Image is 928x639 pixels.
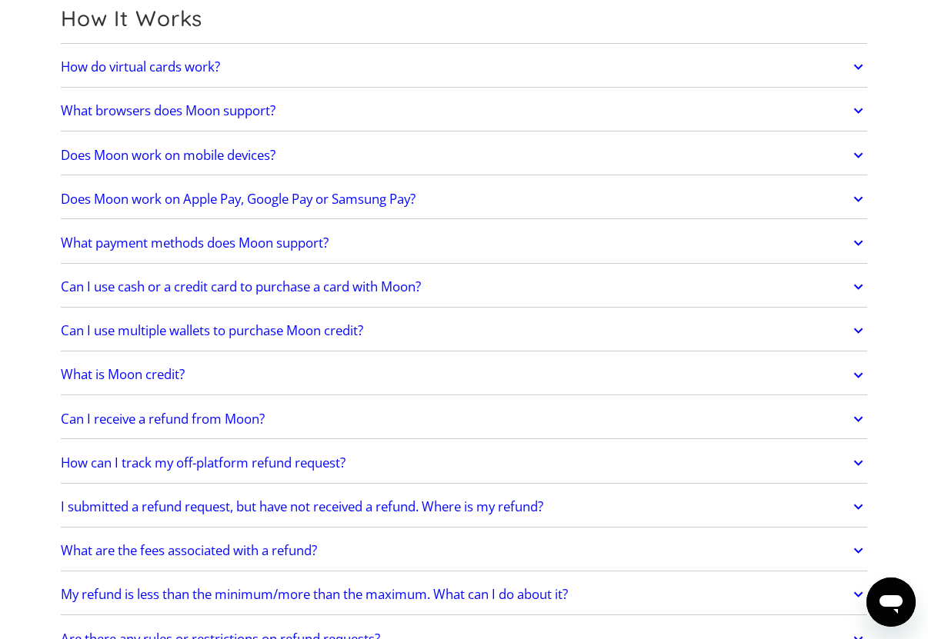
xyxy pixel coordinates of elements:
a: Can I receive a refund from Moon? [61,403,867,435]
h2: What is Moon credit? [61,367,185,382]
h2: How can I track my off-platform refund request? [61,455,345,471]
h2: Can I receive a refund from Moon? [61,411,265,427]
h2: Does Moon work on mobile devices? [61,148,275,163]
h2: Does Moon work on Apple Pay, Google Pay or Samsung Pay? [61,191,416,207]
a: Can I use multiple wallets to purchase Moon credit? [61,315,867,347]
h2: What are the fees associated with a refund? [61,543,317,558]
h2: What browsers does Moon support? [61,103,275,118]
a: How can I track my off-platform refund request? [61,447,867,479]
h2: What payment methods does Moon support? [61,235,329,251]
a: What is Moon credit? [61,359,867,391]
h2: Can I use multiple wallets to purchase Moon credit? [61,323,363,338]
h2: Can I use cash or a credit card to purchase a card with Moon? [61,279,421,295]
h2: I submitted a refund request, but have not received a refund. Where is my refund? [61,499,543,514]
a: Does Moon work on Apple Pay, Google Pay or Samsung Pay? [61,183,867,215]
h2: How do virtual cards work? [61,59,220,75]
a: I submitted a refund request, but have not received a refund. Where is my refund? [61,491,867,523]
a: What browsers does Moon support? [61,95,867,127]
a: How do virtual cards work? [61,51,867,83]
a: Can I use cash or a credit card to purchase a card with Moon? [61,271,867,303]
a: My refund is less than the minimum/more than the maximum. What can I do about it? [61,579,867,611]
h2: My refund is less than the minimum/more than the maximum. What can I do about it? [61,587,568,602]
h2: How It Works [61,5,867,32]
a: What are the fees associated with a refund? [61,534,867,567]
a: What payment methods does Moon support? [61,227,867,259]
iframe: Кнопка запуска окна обмена сообщениями [866,577,916,627]
a: Does Moon work on mobile devices? [61,139,867,171]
